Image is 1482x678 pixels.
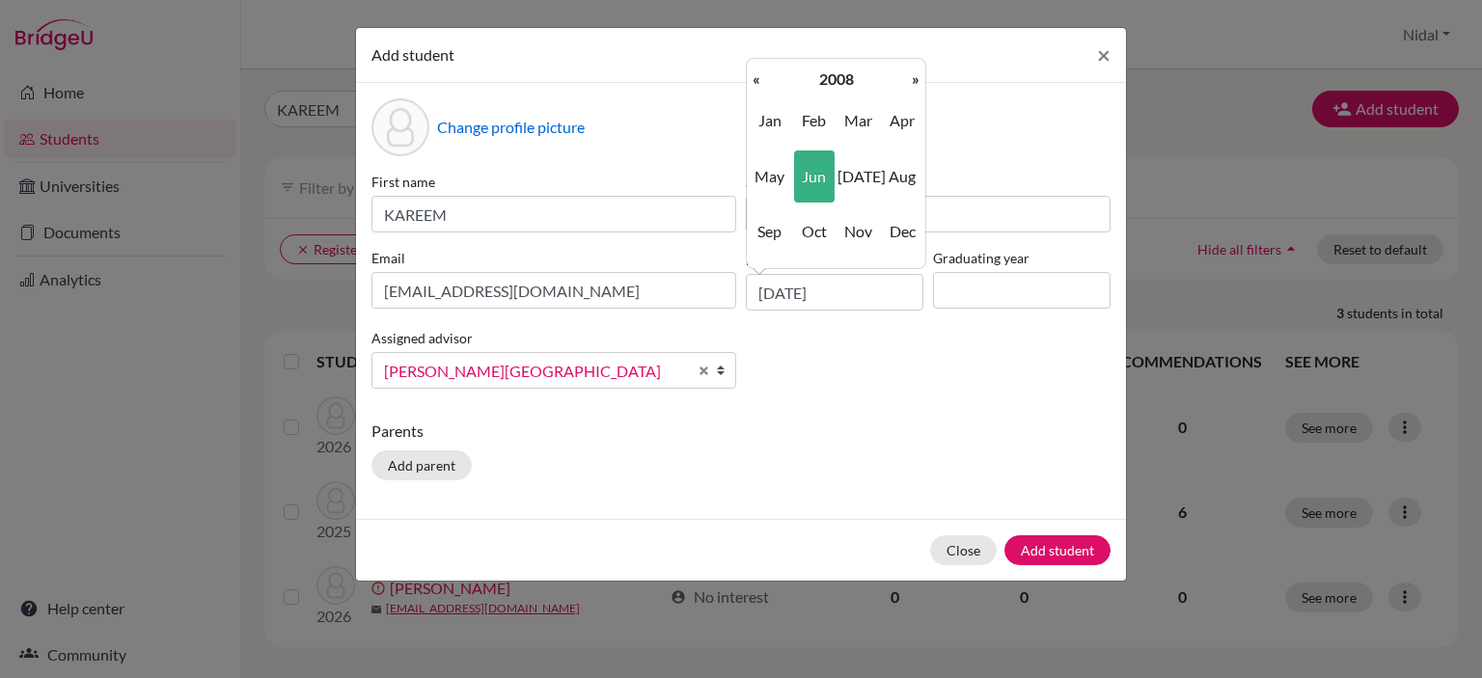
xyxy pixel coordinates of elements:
[837,95,878,147] span: Mar
[750,205,790,258] span: Sep
[1097,41,1111,68] span: ×
[766,67,906,92] th: 2008
[906,67,925,92] th: »
[750,95,790,147] span: Jan
[371,172,736,192] label: First name
[747,67,766,92] th: «
[837,150,878,203] span: [DATE]
[794,205,835,258] span: Oct
[882,150,922,203] span: Aug
[384,359,687,384] span: [PERSON_NAME][GEOGRAPHIC_DATA]
[837,205,878,258] span: Nov
[1004,535,1111,565] button: Add student
[371,248,736,268] label: Email
[794,95,835,147] span: Feb
[746,274,923,311] input: dd/mm/yyyy
[371,420,1111,443] p: Parents
[882,95,922,147] span: Apr
[794,150,835,203] span: Jun
[371,328,473,348] label: Assigned advisor
[1082,28,1126,82] button: Close
[930,535,997,565] button: Close
[371,45,454,64] span: Add student
[933,248,1111,268] label: Graduating year
[371,450,472,480] button: Add parent
[750,150,790,203] span: May
[882,205,922,258] span: Dec
[746,172,1111,192] label: Surname
[371,98,429,156] div: Profile picture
